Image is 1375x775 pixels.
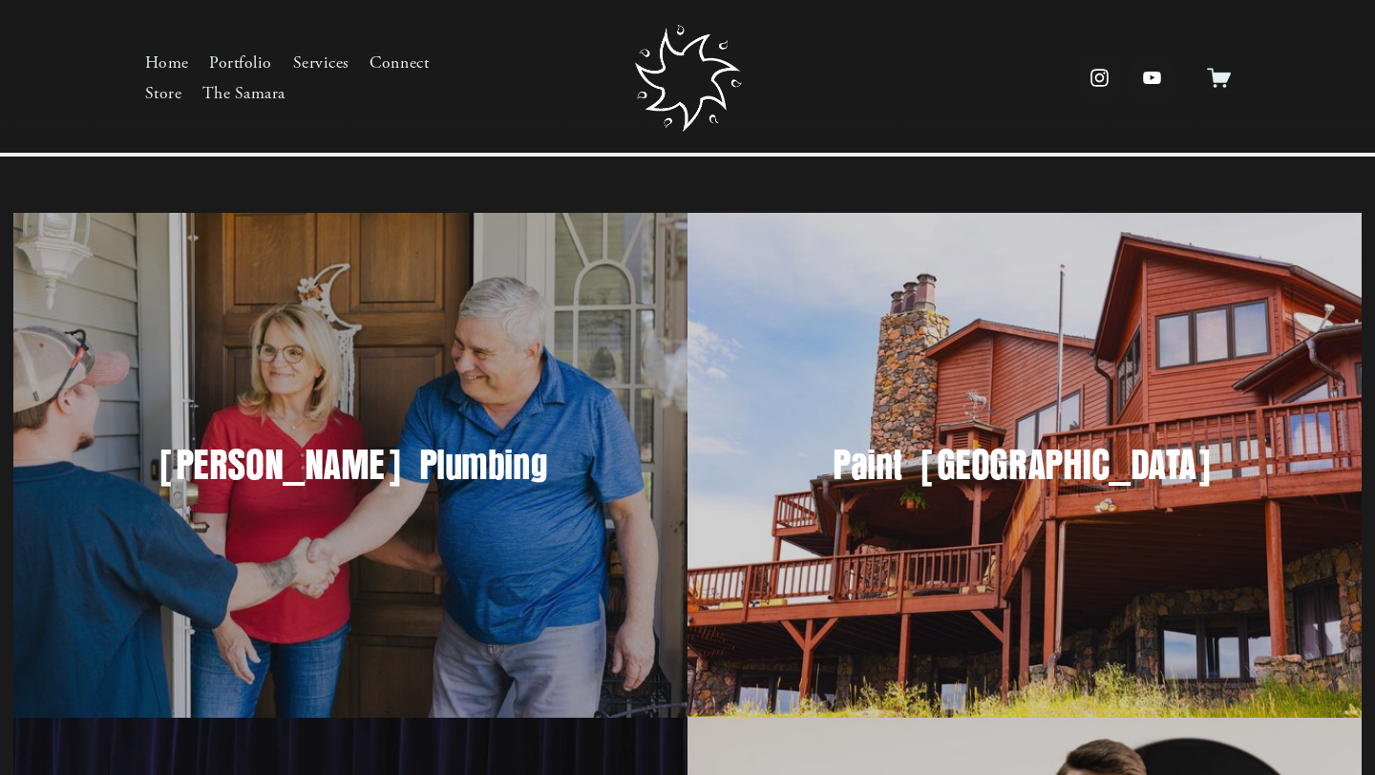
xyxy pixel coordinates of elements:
[61,439,641,492] h3: [PERSON_NAME] Plumbing
[202,78,286,109] a: The Samara
[734,439,1314,492] h3: Paint [GEOGRAPHIC_DATA]
[145,78,182,109] a: Store
[293,48,349,78] a: Services
[145,48,189,78] a: Home
[687,213,1362,718] a: Paint Denver Paint [GEOGRAPHIC_DATA]
[1132,57,1173,98] a: YouTube
[635,25,742,132] img: Samara Creative
[13,213,687,718] a: Garvin's Plumbing [PERSON_NAME] Plumbing
[370,48,429,78] a: Connect
[1079,57,1120,98] a: instagram-unauth
[1207,66,1231,90] a: 0 items in cart
[209,48,272,78] a: Portfolio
